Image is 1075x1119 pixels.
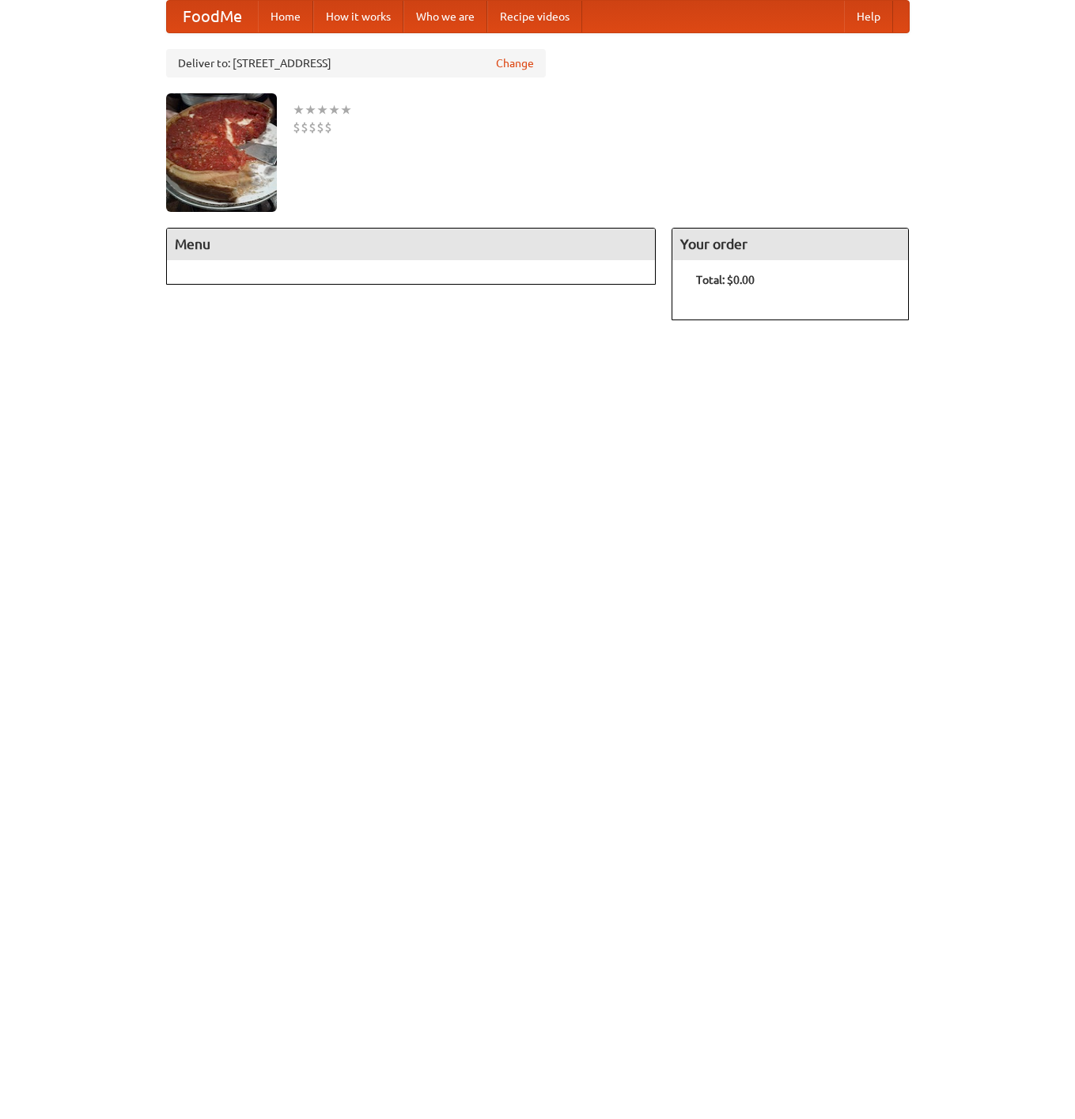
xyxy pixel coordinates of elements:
img: angular.jpg [166,93,277,212]
li: $ [324,119,332,136]
li: $ [301,119,308,136]
li: ★ [305,101,316,119]
a: How it works [313,1,403,32]
a: Who we are [403,1,487,32]
li: $ [316,119,324,136]
b: Total: $0.00 [696,274,755,286]
div: Deliver to: [STREET_ADDRESS] [166,49,546,77]
li: ★ [328,101,340,119]
li: $ [308,119,316,136]
li: ★ [340,101,352,119]
li: ★ [316,101,328,119]
h4: Your order [672,229,908,260]
h4: Menu [167,229,656,260]
a: Recipe videos [487,1,582,32]
a: Help [844,1,893,32]
a: Change [496,55,534,71]
a: Home [258,1,313,32]
li: $ [293,119,301,136]
a: FoodMe [167,1,258,32]
li: ★ [293,101,305,119]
